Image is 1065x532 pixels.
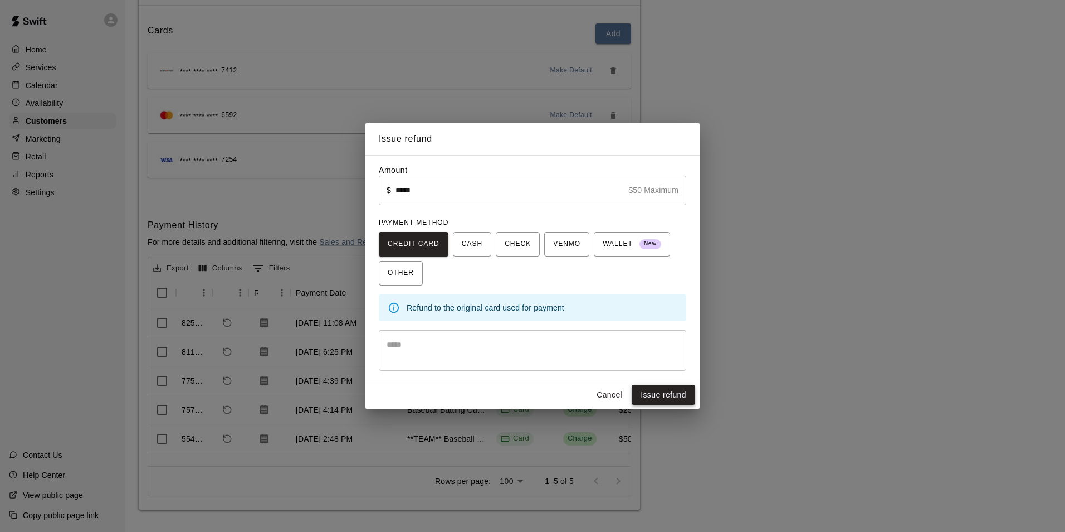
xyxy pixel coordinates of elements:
button: Cancel [592,385,627,405]
button: CREDIT CARD [379,232,448,257]
span: VENMO [553,235,580,253]
button: VENMO [544,232,589,257]
span: CASH [462,235,482,253]
button: CASH [453,232,491,257]
p: $ [387,185,391,196]
p: $50 Maximum [628,185,678,196]
span: New [639,236,661,252]
span: CHECK [505,235,531,253]
button: OTHER [379,261,423,286]
h2: Issue refund [365,123,700,155]
span: PAYMENT METHOD [379,219,448,226]
label: Amount [379,166,408,175]
div: Refund to the original card used for payment [407,298,677,318]
span: OTHER [388,264,414,282]
button: WALLET New [594,232,670,257]
span: CREDIT CARD [388,235,439,253]
button: Issue refund [632,385,695,405]
span: WALLET [603,235,661,253]
button: CHECK [496,232,540,257]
